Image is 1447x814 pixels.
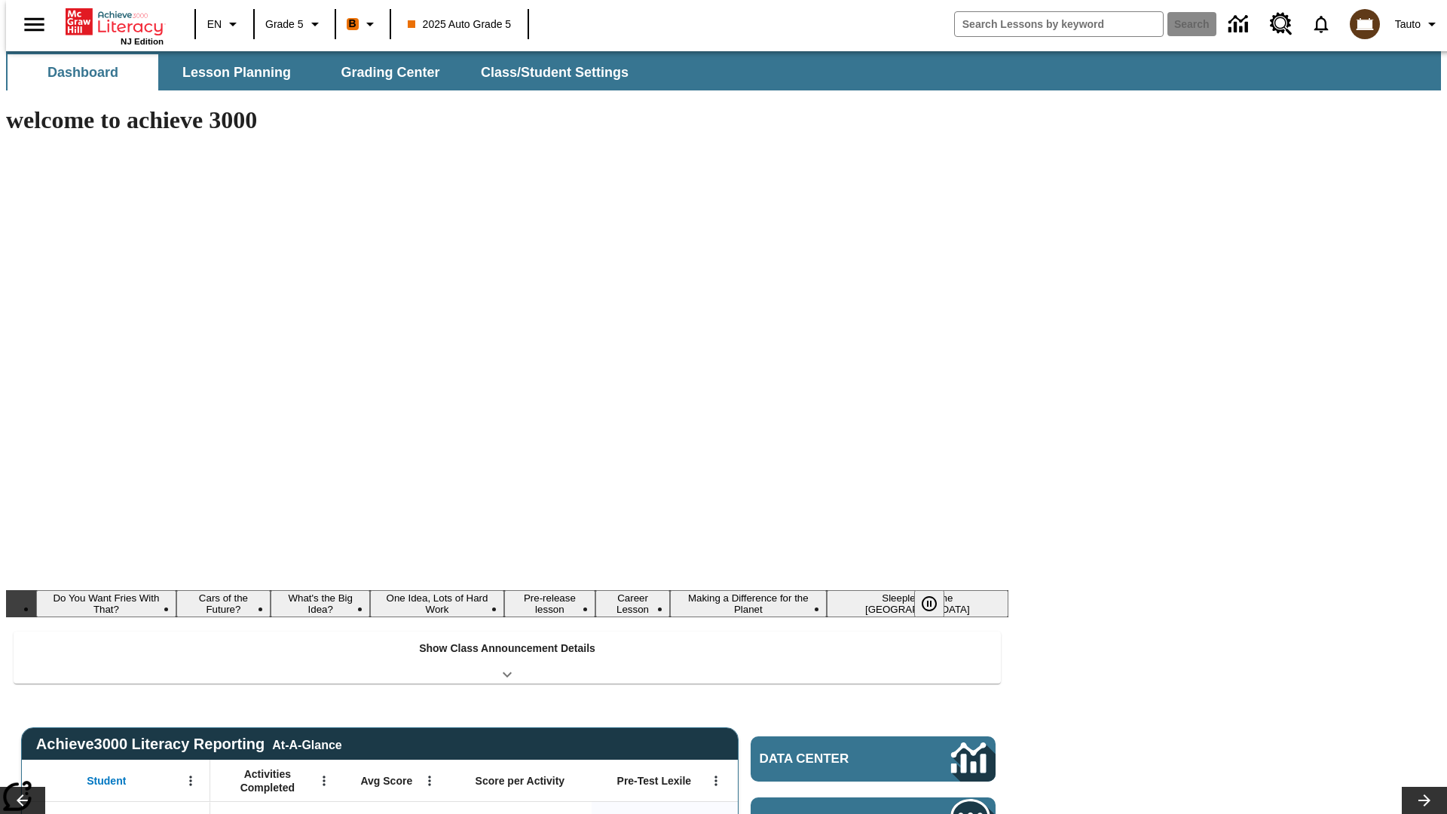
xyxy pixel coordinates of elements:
div: SubNavbar [6,54,642,90]
button: Slide 4 One Idea, Lots of Hard Work [370,590,503,617]
span: EN [207,17,222,32]
span: Grading Center [341,64,439,81]
a: Notifications [1302,5,1341,44]
button: Dashboard [8,54,158,90]
a: Data Center [1219,4,1261,45]
span: Achieve3000 Literacy Reporting [36,736,342,753]
button: Lesson carousel, Next [1402,787,1447,814]
a: Data Center [751,736,996,782]
div: Show Class Announcement Details [14,632,1001,684]
button: Slide 6 Career Lesson [595,590,670,617]
button: Profile/Settings [1389,11,1447,38]
span: Data Center [760,751,901,767]
button: Open Menu [705,770,727,792]
div: Pause [914,590,959,617]
span: Dashboard [47,64,118,81]
img: avatar image [1350,9,1380,39]
span: B [349,14,356,33]
button: Slide 7 Making a Difference for the Planet [670,590,827,617]
button: Grade: Grade 5, Select a grade [259,11,330,38]
div: Home [66,5,164,46]
button: Lesson Planning [161,54,312,90]
span: Tauto [1395,17,1421,32]
button: Grading Center [315,54,466,90]
button: Open side menu [12,2,57,47]
button: Slide 3 What's the Big Idea? [271,590,370,617]
a: Resource Center, Will open in new tab [1261,4,1302,44]
h1: welcome to achieve 3000 [6,106,1008,134]
span: Student [87,774,126,788]
span: Lesson Planning [182,64,291,81]
span: Score per Activity [476,774,565,788]
button: Slide 5 Pre-release lesson [504,590,596,617]
button: Language: EN, Select a language [200,11,249,38]
div: At-A-Glance [272,736,341,752]
span: 2025 Auto Grade 5 [408,17,512,32]
a: Home [66,7,164,37]
span: Pre-Test Lexile [617,774,692,788]
button: Open Menu [313,770,335,792]
input: search field [955,12,1163,36]
button: Open Menu [179,770,202,792]
span: Grade 5 [265,17,304,32]
button: Class/Student Settings [469,54,641,90]
button: Slide 2 Cars of the Future? [176,590,271,617]
span: Activities Completed [218,767,317,794]
span: Class/Student Settings [481,64,629,81]
button: Pause [914,590,944,617]
p: Show Class Announcement Details [419,641,595,656]
button: Boost Class color is orange. Change class color [341,11,385,38]
div: SubNavbar [6,51,1441,90]
span: NJ Edition [121,37,164,46]
button: Slide 1 Do You Want Fries With That? [36,590,176,617]
span: Avg Score [360,774,412,788]
button: Select a new avatar [1341,5,1389,44]
button: Open Menu [418,770,441,792]
button: Slide 8 Sleepless in the Animal Kingdom [827,590,1008,617]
